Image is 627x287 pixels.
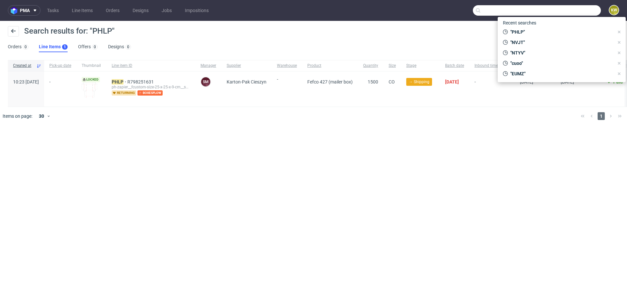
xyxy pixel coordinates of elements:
[11,7,20,14] img: logo
[13,79,39,84] span: 10:23 [DATE]
[43,5,63,16] a: Tasks
[24,26,115,36] span: Search results for: "PHLP"
[49,63,71,68] span: Pick-up date
[474,63,509,68] span: Inbound timestamp
[277,63,297,68] span: Warehouse
[127,79,155,84] a: R798251631
[307,63,353,68] span: Product
[201,77,210,86] figcaption: SM
[129,5,153,16] a: Designs
[8,5,40,16] button: pma
[508,60,614,67] span: "cuoo"
[508,50,614,56] span: "NTYV"
[181,5,213,16] a: Impositions
[474,79,509,99] span: -
[82,77,100,82] span: Locked
[201,63,216,68] span: Manager
[368,79,378,84] span: 1500
[445,79,459,84] span: [DATE]
[108,42,131,52] a: Designs0
[82,63,101,68] span: Thumbnail
[307,79,353,84] span: Fefco 427 (mailer box)
[39,42,68,52] a: Line Items1
[127,45,129,49] div: 0
[3,113,32,119] span: Items on page:
[13,63,34,68] span: Created at
[500,18,539,28] span: Recent searches
[102,5,123,16] a: Orders
[35,112,47,121] div: 30
[94,45,96,49] div: 0
[409,79,429,85] span: → Shipping
[609,6,619,15] figcaption: KW
[24,45,27,49] div: 0
[20,8,30,13] span: pma
[64,45,66,49] div: 1
[406,63,435,68] span: Stage
[508,29,614,35] span: "PHLP"
[82,82,97,98] img: version_two_editor_design.png
[49,79,71,99] span: -
[112,79,123,84] mark: PHLP
[137,90,163,96] span: boxesflow
[227,63,266,68] span: Supplier
[389,63,396,68] span: Size
[227,79,266,84] span: Karton-Pak Cieszyn
[112,63,190,68] span: Line item ID
[277,77,297,99] span: -
[112,79,127,84] a: PHLP
[363,63,378,68] span: Quantity
[112,90,136,96] span: returning
[389,79,395,84] span: CO
[508,70,614,77] span: "EUMZ"
[8,42,28,52] a: Orders0
[68,5,97,16] a: Line Items
[598,112,605,120] span: 1
[445,63,464,68] span: Batch date
[508,39,614,46] span: "NVJT"
[112,84,190,90] div: ph-zapier__fcustom-size-25-x-25-x-9-cm__societa_agricola_la_bruna_di_fiandino_davide_c_s_s__
[158,5,176,16] a: Jobs
[78,42,98,52] a: Offers0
